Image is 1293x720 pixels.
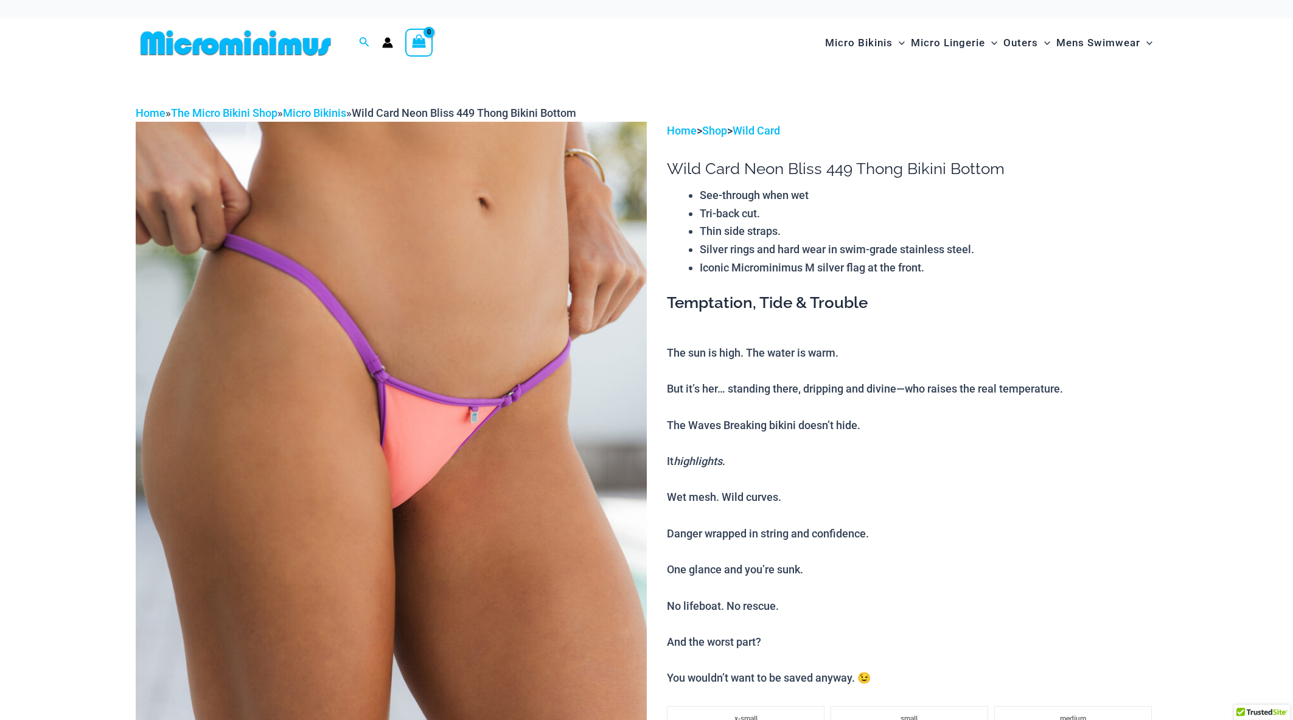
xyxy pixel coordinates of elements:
a: Micro BikinisMenu ToggleMenu Toggle [822,24,908,61]
a: Wild Card [733,124,780,137]
a: Home [667,124,697,137]
nav: Site Navigation [820,23,1158,63]
span: Outers [1003,27,1038,58]
a: The Micro Bikini Shop [171,107,277,119]
span: Micro Bikinis [825,27,893,58]
li: Thin side straps. [700,222,1157,240]
a: OutersMenu ToggleMenu Toggle [1000,24,1053,61]
li: See-through when wet [700,186,1157,204]
span: Micro Lingerie [911,27,985,58]
span: Wild Card Neon Bliss 449 Thong Bikini Bottom [352,107,576,119]
li: Silver rings and hard wear in swim-grade stainless steel. [700,240,1157,259]
a: Mens SwimwearMenu ToggleMenu Toggle [1053,24,1155,61]
a: Search icon link [359,35,370,51]
img: MM SHOP LOGO FLAT [136,29,336,57]
h1: Wild Card Neon Bliss 449 Thong Bikini Bottom [667,159,1157,178]
span: Menu Toggle [1038,27,1050,58]
span: Menu Toggle [1140,27,1152,58]
a: Home [136,107,166,119]
a: Account icon link [382,37,393,48]
a: Shop [702,124,727,137]
p: The sun is high. The water is warm. But it’s her… standing there, dripping and divine—who raises ... [667,344,1157,687]
i: highlights [674,455,722,467]
li: Iconic Microminimus M silver flag at the front. [700,259,1157,277]
li: Tri-back cut. [700,204,1157,223]
span: Menu Toggle [985,27,997,58]
a: Micro LingerieMenu ToggleMenu Toggle [908,24,1000,61]
a: View Shopping Cart, empty [405,29,433,57]
a: Micro Bikinis [283,107,346,119]
span: Mens Swimwear [1056,27,1140,58]
h3: Temptation, Tide & Trouble [667,293,1157,313]
p: > > [667,122,1157,140]
span: Menu Toggle [893,27,905,58]
span: » » » [136,107,576,119]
